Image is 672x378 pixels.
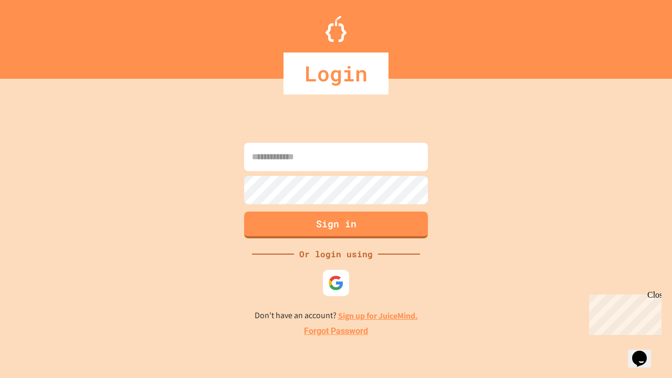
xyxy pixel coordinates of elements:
iframe: chat widget [628,336,661,367]
img: google-icon.svg [328,275,344,291]
div: Or login using [294,248,378,260]
a: Sign up for JuiceMind. [338,310,418,321]
img: Logo.svg [325,16,346,42]
button: Sign in [244,212,428,238]
iframe: chat widget [585,290,661,335]
a: Forgot Password [304,325,368,338]
div: Login [283,52,388,94]
div: Chat with us now!Close [4,4,72,67]
p: Don't have an account? [255,309,418,322]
